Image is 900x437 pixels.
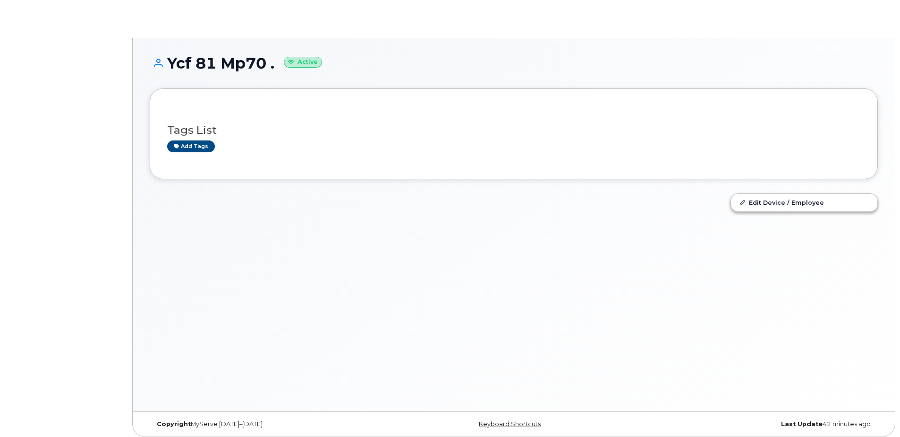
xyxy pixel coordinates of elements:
[167,124,860,136] h3: Tags List
[167,140,215,152] a: Add tags
[284,57,322,68] small: Active
[150,420,392,428] div: MyServe [DATE]–[DATE]
[479,420,541,428] a: Keyboard Shortcuts
[157,420,191,428] strong: Copyright
[731,194,877,211] a: Edit Device / Employee
[635,420,878,428] div: 42 minutes ago
[150,55,878,71] h1: Ycf 81 Mp70 .
[781,420,823,428] strong: Last Update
